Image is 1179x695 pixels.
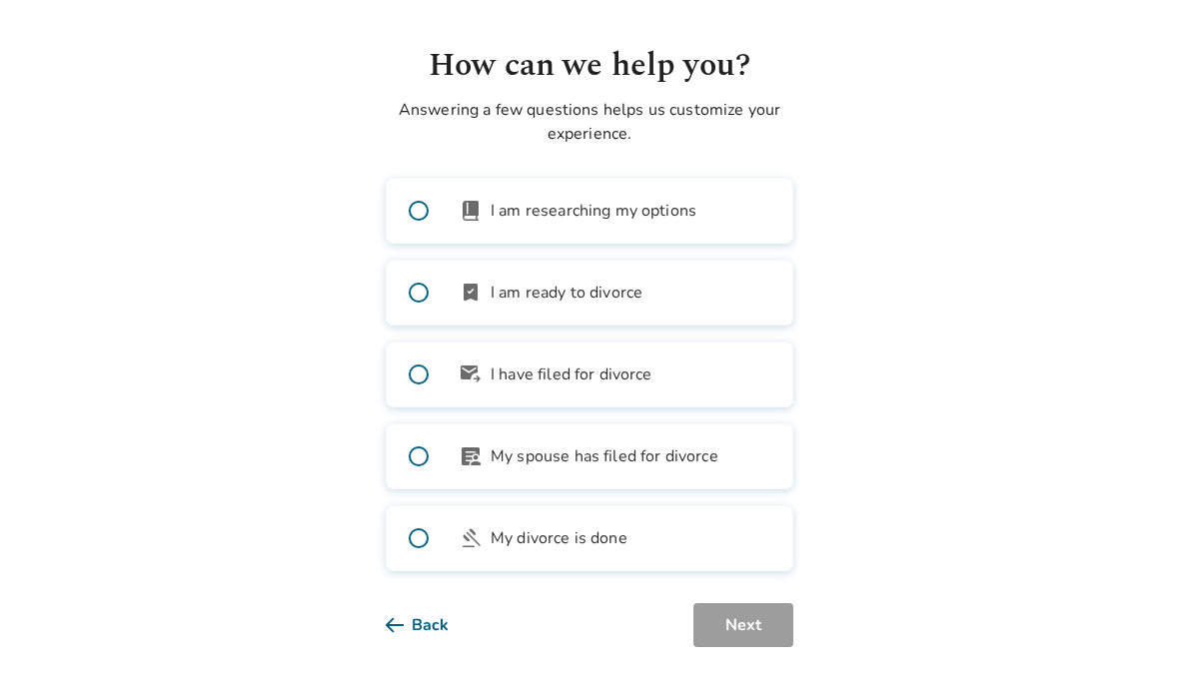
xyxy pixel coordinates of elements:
[491,526,627,550] span: My divorce is done
[386,603,481,647] button: Back
[1079,599,1179,695] iframe: Chat Widget
[386,98,793,146] p: Answering a few questions helps us customize your experience.
[491,199,696,223] span: I am researching my options
[491,281,642,305] span: I am ready to divorce
[693,603,793,647] button: Next
[386,42,793,90] h1: How can we help you?
[459,362,483,386] span: outgoing_mail
[459,199,483,223] span: book_2
[491,444,718,468] span: My spouse has filed for divorce
[459,526,483,550] span: gavel
[459,281,483,305] span: bookmark_check
[491,362,652,386] span: I have filed for divorce
[459,444,483,468] span: article_person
